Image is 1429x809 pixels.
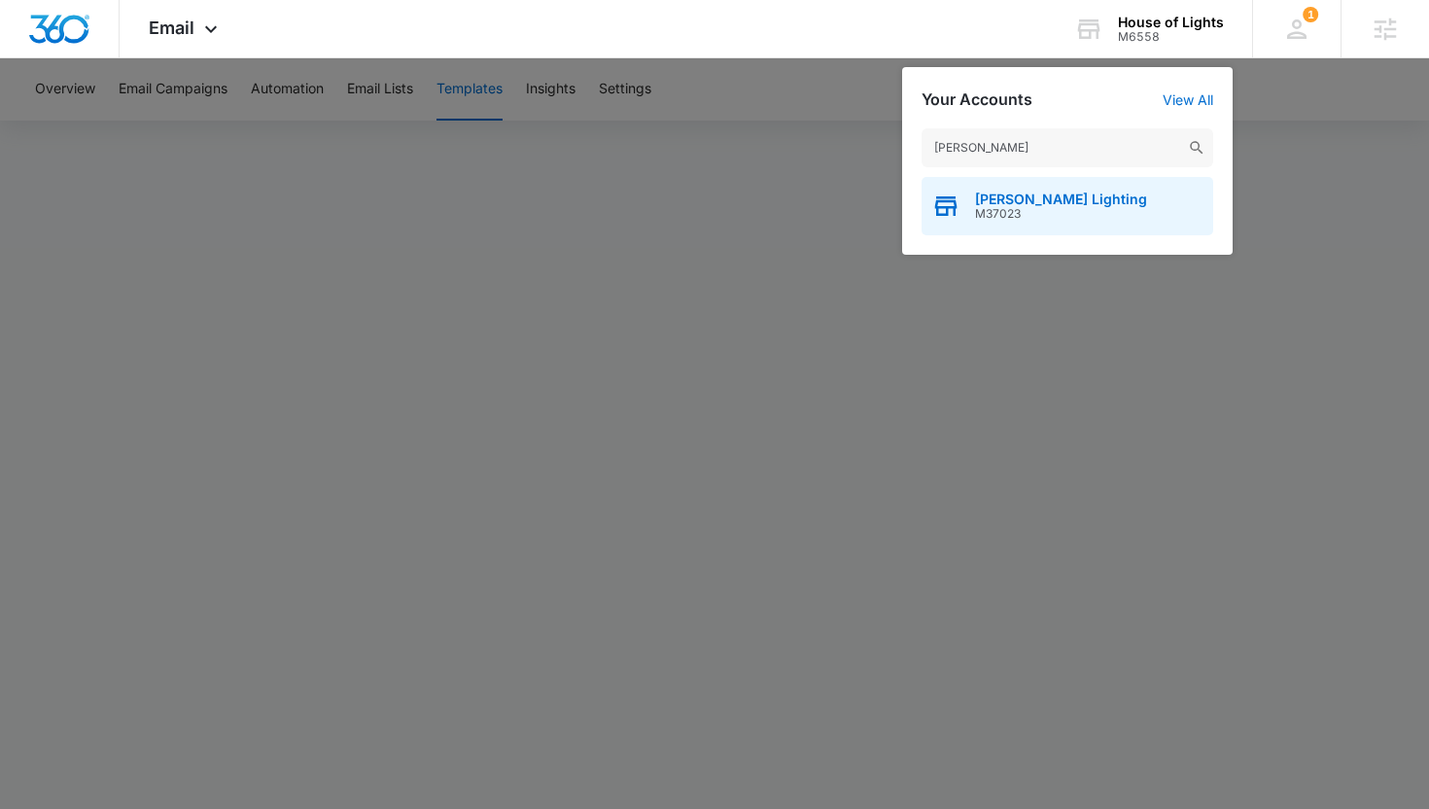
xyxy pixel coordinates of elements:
[922,90,1032,109] h2: Your Accounts
[1303,7,1318,22] div: notifications count
[1303,7,1318,22] span: 1
[149,18,194,38] span: Email
[1163,91,1213,108] a: View All
[922,177,1213,235] button: [PERSON_NAME] LightingM37023
[975,192,1147,207] span: [PERSON_NAME] Lighting
[1118,15,1224,30] div: account name
[975,207,1147,221] span: M37023
[922,128,1213,167] input: Search Accounts
[1118,30,1224,44] div: account id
